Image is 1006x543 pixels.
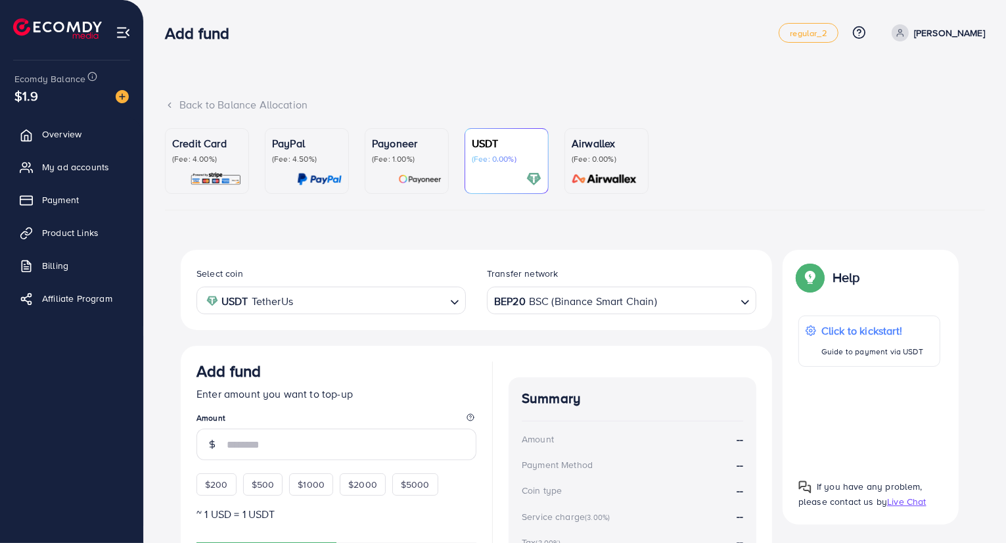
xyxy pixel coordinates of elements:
span: If you have any problem, please contact us by [798,480,923,508]
img: card [526,172,541,187]
img: Popup guide [798,266,822,289]
p: (Fee: 0.00%) [572,154,641,164]
span: $2000 [348,478,377,491]
h3: Add fund [165,24,240,43]
p: Help [833,270,860,285]
a: regular_2 [779,23,838,43]
input: Search for option [297,291,445,311]
h3: Add fund [196,362,261,381]
span: TetherUs [252,292,293,311]
a: Payment [10,187,133,213]
span: Overview [42,128,81,141]
img: card [297,172,342,187]
span: regular_2 [790,29,827,37]
img: card [190,172,242,187]
span: Affiliate Program [42,292,112,305]
p: Enter amount you want to top-up [196,386,476,402]
p: (Fee: 4.50%) [272,154,342,164]
strong: BEP20 [494,292,526,311]
p: Airwallex [572,135,641,151]
iframe: Chat [950,484,996,533]
span: $200 [205,478,228,491]
label: Select coin [196,267,243,280]
span: Product Links [42,226,99,239]
p: (Fee: 0.00%) [472,154,541,164]
a: Overview [10,121,133,147]
a: Affiliate Program [10,285,133,312]
div: Search for option [196,287,466,314]
p: Click to kickstart! [821,323,923,339]
strong: USDT [221,292,248,311]
p: [PERSON_NAME] [914,25,985,41]
span: Billing [42,259,68,272]
p: PayPal [272,135,342,151]
img: card [398,172,442,187]
span: $5000 [401,478,430,491]
div: Search for option [487,287,756,314]
img: logo [13,18,102,39]
legend: Amount [196,412,476,429]
p: (Fee: 1.00%) [372,154,442,164]
input: Search for option [658,291,735,311]
img: menu [116,25,131,40]
p: (Fee: 4.00%) [172,154,242,164]
a: Product Links [10,220,133,246]
span: My ad accounts [42,160,109,174]
label: Transfer network [487,267,559,280]
span: Live Chat [887,495,926,508]
p: Guide to payment via USDT [821,344,923,360]
p: Payoneer [372,135,442,151]
a: My ad accounts [10,154,133,180]
span: BSC (Binance Smart Chain) [529,292,657,311]
p: Credit Card [172,135,242,151]
span: $500 [252,478,275,491]
img: image [116,90,129,103]
span: $1000 [298,478,325,491]
span: Payment [42,193,79,206]
img: Popup guide [798,481,812,494]
a: [PERSON_NAME] [886,24,985,41]
p: USDT [472,135,541,151]
div: Back to Balance Allocation [165,97,985,112]
span: $1.9 [14,86,39,105]
span: Ecomdy Balance [14,72,85,85]
a: Billing [10,252,133,279]
p: ~ 1 USD = 1 USDT [196,506,476,522]
img: coin [206,295,218,307]
img: card [568,172,641,187]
